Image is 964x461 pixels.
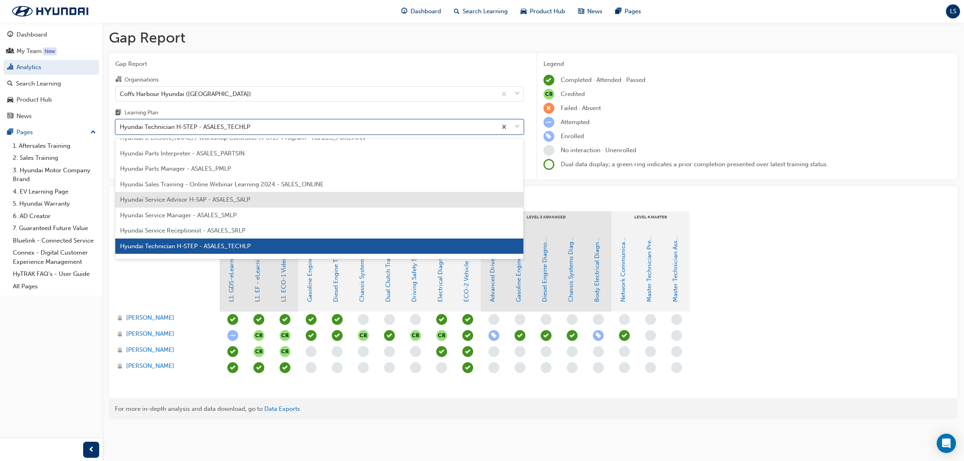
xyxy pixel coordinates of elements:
[447,3,514,20] a: search-iconSearch Learning
[543,75,554,86] span: learningRecordVerb_COMPLETE-icon
[671,330,682,341] span: learningRecordVerb_NONE-icon
[264,405,300,412] a: Data Exports
[619,330,630,341] span: learningRecordVerb_ATTEND-icon
[671,314,682,325] span: learningRecordVerb_NONE-icon
[515,330,525,341] span: learningRecordVerb_ATTEND-icon
[10,140,99,152] a: 1. Aftersales Training
[332,330,343,341] span: learningRecordVerb_ATTEND-icon
[7,48,13,55] span: people-icon
[384,228,392,302] a: Dual Clutch Transmissions
[567,314,578,325] span: learningRecordVerb_NONE-icon
[543,131,554,142] span: learningRecordVerb_ENROLL-icon
[3,125,99,140] button: Pages
[16,30,47,39] div: Dashboard
[16,112,32,121] div: News
[120,181,324,188] span: Hyundai Sales Training - Online Webinar Learning 2024 - SALES_ONLINE
[253,346,264,357] span: null-icon
[937,434,956,453] div: Open Intercom Messenger
[619,228,627,302] a: Network Communications
[7,113,13,120] span: news-icon
[593,362,604,373] span: learningRecordVerb_NONE-icon
[227,346,238,357] span: learningRecordVerb_ATTEND-icon
[645,314,656,325] span: learningRecordVerb_NONE-icon
[306,362,317,373] span: learningRecordVerb_NONE-icon
[436,330,447,341] button: null-icon
[3,60,99,75] a: Analytics
[227,314,238,325] span: learningRecordVerb_PASS-icon
[410,314,421,325] span: learningRecordVerb_NONE-icon
[593,231,600,302] a: Body Electrical Diagnosis
[10,210,99,222] a: 6. AD Creator
[10,164,99,186] a: 3. Hyundai Motor Company Brand
[515,362,525,373] span: learningRecordVerb_NONE-icon
[395,3,447,20] a: guage-iconDashboard
[515,228,522,302] a: Gasoline Engine Diagnosis
[541,362,551,373] span: learningRecordVerb_NONE-icon
[410,330,421,341] button: null-icon
[7,129,13,136] span: pages-icon
[515,314,525,325] span: learningRecordVerb_NONE-icon
[384,346,395,357] span: learningRecordVerb_NONE-icon
[358,346,369,357] span: learningRecordVerb_NONE-icon
[515,89,520,99] span: down-icon
[671,346,682,357] span: learningRecordVerb_NONE-icon
[411,239,418,302] a: Driving Safety Systems
[541,346,551,357] span: learningRecordVerb_NONE-icon
[227,330,238,341] span: learningRecordVerb_ATTEMPT-icon
[120,212,237,219] span: Hyundai Service Manager - ASALES_SMLP
[625,7,641,16] span: Pages
[10,152,99,164] a: 2. Sales Training
[120,89,251,98] div: Coffs Harbour Hyundai ([GEOGRAPHIC_DATA])
[10,247,99,268] a: Connex - Digital Customer Experience Management
[454,6,460,16] span: search-icon
[120,196,250,203] span: Hyundai Service Advisor H-SAP - ASALES_SALP
[411,7,441,16] span: Dashboard
[515,122,520,132] span: down-icon
[384,362,395,373] span: learningRecordVerb_NONE-icon
[488,314,499,325] span: learningRecordVerb_NONE-icon
[280,346,290,357] button: null-icon
[7,96,13,104] span: car-icon
[43,47,57,55] div: Tooltip anchor
[117,361,212,371] a: [PERSON_NAME]
[561,133,584,140] span: Enrolled
[115,404,952,414] div: For more in-depth analysis and data download, go to
[462,330,473,341] span: learningRecordVerb_ATTEND-icon
[541,235,548,302] a: Diesel Engine Diagnosis
[3,109,99,124] a: News
[120,150,245,157] span: Hyundai Parts Interpreter - ASALES_PARTSIN
[946,4,960,18] button: LS
[332,346,343,357] span: learningRecordVerb_NONE-icon
[567,346,578,357] span: learningRecordVerb_NONE-icon
[672,217,679,302] a: Master Technician Assessment
[3,26,99,125] button: DashboardMy TeamAnalyticsSearch LearningProduct HubNews
[645,346,656,357] span: learningRecordVerb_NONE-icon
[126,345,174,355] span: [PERSON_NAME]
[358,330,369,341] button: null-icon
[117,329,212,339] a: [PERSON_NAME]
[436,346,447,357] span: learningRecordVerb_ATTEND-icon
[4,3,96,20] img: Trak
[306,346,317,357] span: learningRecordVerb_NONE-icon
[543,117,554,128] span: learningRecordVerb_ATTEMPT-icon
[645,330,656,341] span: learningRecordVerb_NONE-icon
[332,362,343,373] span: learningRecordVerb_NONE-icon
[88,445,94,455] span: prev-icon
[109,29,958,47] h1: Gap Report
[253,314,264,325] span: learningRecordVerb_PASS-icon
[253,362,264,373] span: learningRecordVerb_PASS-icon
[120,165,231,172] span: Hyundai Parts Manager - ASALES_PMLP
[306,330,317,341] span: learningRecordVerb_ATTEND-icon
[10,235,99,247] a: Bluelink - Connected Service
[384,314,395,325] span: learningRecordVerb_NONE-icon
[3,92,99,107] a: Product Hub
[619,362,630,373] span: learningRecordVerb_NONE-icon
[16,79,61,88] div: Search Learning
[7,80,13,88] span: search-icon
[671,362,682,373] span: learningRecordVerb_NONE-icon
[541,314,551,325] span: learningRecordVerb_NONE-icon
[306,314,317,325] span: learningRecordVerb_ATTEND-icon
